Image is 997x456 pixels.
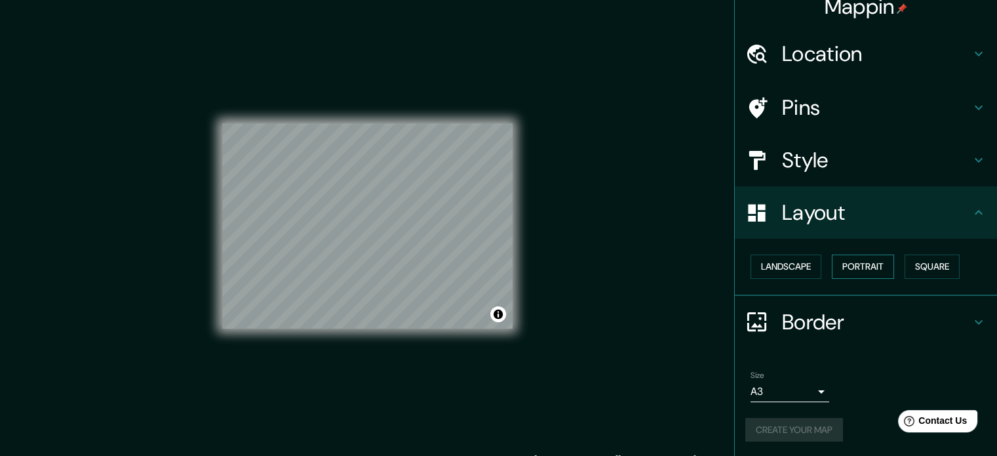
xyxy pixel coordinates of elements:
[222,123,513,329] canvas: Map
[735,186,997,239] div: Layout
[880,405,983,442] iframe: Help widget launcher
[782,147,971,173] h4: Style
[751,381,829,402] div: A3
[490,306,506,322] button: Toggle attribution
[735,28,997,80] div: Location
[735,81,997,134] div: Pins
[782,309,971,335] h4: Border
[735,134,997,186] div: Style
[782,41,971,67] h4: Location
[782,199,971,226] h4: Layout
[782,94,971,121] h4: Pins
[832,255,894,279] button: Portrait
[751,369,764,381] label: Size
[735,296,997,348] div: Border
[897,3,907,14] img: pin-icon.png
[905,255,960,279] button: Square
[751,255,821,279] button: Landscape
